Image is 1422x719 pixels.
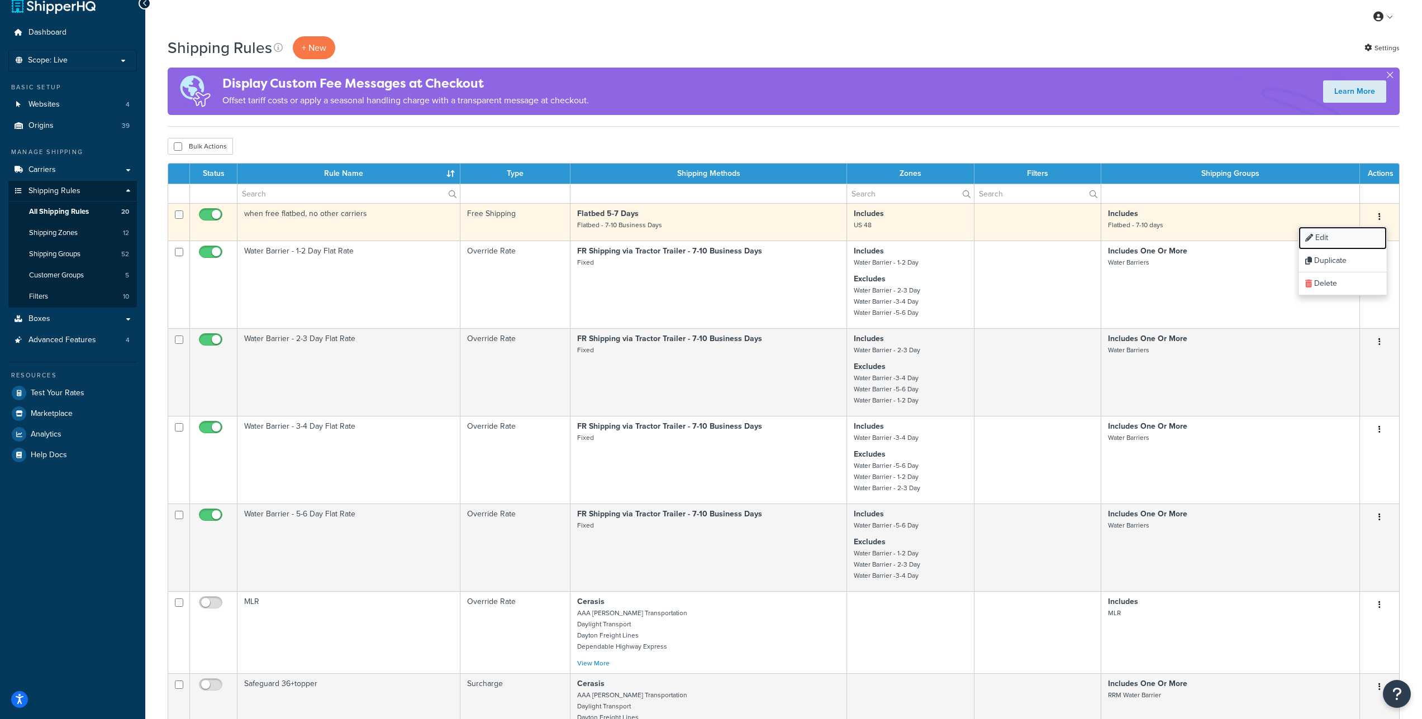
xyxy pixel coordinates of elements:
[8,160,137,180] a: Carriers
[460,504,570,591] td: Override Rate
[1299,272,1387,295] a: Delete
[8,22,137,43] a: Dashboard
[1299,250,1387,272] a: Duplicate
[237,591,460,673] td: MLR
[8,309,137,329] li: Boxes
[1360,164,1399,184] th: Actions
[847,184,974,203] input: Search
[1101,164,1360,184] th: Shipping Groups
[8,223,137,243] li: Shipping Zones
[460,164,570,184] th: Type
[237,328,460,416] td: Water Barrier - 2-3 Day Flat Rate
[1108,508,1187,520] strong: Includes One Or More
[28,28,66,37] span: Dashboard
[237,203,460,241] td: when free flatbed, no other carriers
[854,448,886,460] strong: Excludes
[854,257,919,267] small: Water Barrier - 1-2 Day
[29,207,89,217] span: All Shipping Rules
[28,335,96,345] span: Advanced Features
[1383,680,1411,708] button: Open Resource Center
[190,164,237,184] th: Status
[29,228,78,238] span: Shipping Zones
[854,208,884,219] strong: Includes
[854,508,884,520] strong: Includes
[31,430,61,439] span: Analytics
[123,292,129,301] span: 10
[577,508,762,520] strong: FR Shipping via Tractor Trailer - 7-10 Business Days
[121,250,129,259] span: 52
[854,361,886,372] strong: Excludes
[577,257,594,267] small: Fixed
[28,165,56,175] span: Carriers
[29,271,84,280] span: Customer Groups
[1108,596,1138,607] strong: Includes
[8,330,137,351] li: Advanced Features
[460,241,570,328] td: Override Rate
[1108,690,1161,700] small: RRM Water Barrier
[854,245,884,257] strong: Includes
[168,37,272,59] h1: Shipping Rules
[8,404,137,424] a: Marketplace
[8,94,137,115] li: Websites
[460,203,570,241] td: Free Shipping
[854,536,886,548] strong: Excludes
[974,184,1101,203] input: Search
[854,461,920,493] small: Water Barrier -5-6 Day Water Barrier - 1-2 Day Water Barrier - 2-3 Day
[1108,257,1149,267] small: Water Barriers
[28,314,50,324] span: Boxes
[577,678,605,689] strong: Cerasis
[8,445,137,465] a: Help Docs
[1108,678,1187,689] strong: Includes One Or More
[122,121,130,131] span: 39
[8,265,137,286] a: Customer Groups 5
[8,330,137,351] a: Advanced Features 4
[237,184,460,203] input: Search
[8,371,137,380] div: Resources
[1108,245,1187,257] strong: Includes One Or More
[577,333,762,344] strong: FR Shipping via Tractor Trailer - 7-10 Business Days
[854,285,920,318] small: Water Barrier - 2-3 Day Water Barrier -3-4 Day Water Barrier -5-6 Day
[123,228,129,238] span: 12
[31,450,67,460] span: Help Docs
[847,164,974,184] th: Zones
[125,271,129,280] span: 5
[577,345,594,355] small: Fixed
[28,186,80,196] span: Shipping Rules
[28,121,54,131] span: Origins
[126,335,130,345] span: 4
[28,56,68,65] span: Scope: Live
[577,208,639,219] strong: Flatbed 5-7 Days
[8,244,137,265] li: Shipping Groups
[1108,220,1163,230] small: Flatbed - 7-10 days
[460,591,570,673] td: Override Rate
[854,345,920,355] small: Water Barrier - 2-3 Day
[8,116,137,136] li: Origins
[8,147,137,157] div: Manage Shipping
[8,286,137,307] a: Filters 10
[237,164,460,184] th: Rule Name : activate to sort column ascending
[8,265,137,286] li: Customer Groups
[31,389,84,398] span: Test Your Rates
[237,416,460,504] td: Water Barrier - 3-4 Day Flat Rate
[8,424,137,444] a: Analytics
[121,207,129,217] span: 20
[854,373,919,405] small: Water Barrier -3-4 Day Water Barrier -5-6 Day Water Barrier - 1-2 Day
[8,383,137,403] li: Test Your Rates
[8,83,137,92] div: Basic Setup
[8,94,137,115] a: Websites 4
[974,164,1101,184] th: Filters
[29,292,48,301] span: Filters
[222,93,589,108] p: Offset tariff costs or apply a seasonal handling charge with a transparent message at checkout.
[168,138,233,155] button: Bulk Actions
[237,241,460,328] td: Water Barrier - 1-2 Day Flat Rate
[854,273,886,285] strong: Excludes
[854,333,884,344] strong: Includes
[8,116,137,136] a: Origins 39
[1323,80,1386,103] a: Learn More
[28,100,60,109] span: Websites
[577,245,762,257] strong: FR Shipping via Tractor Trailer - 7-10 Business Days
[854,220,872,230] small: US 48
